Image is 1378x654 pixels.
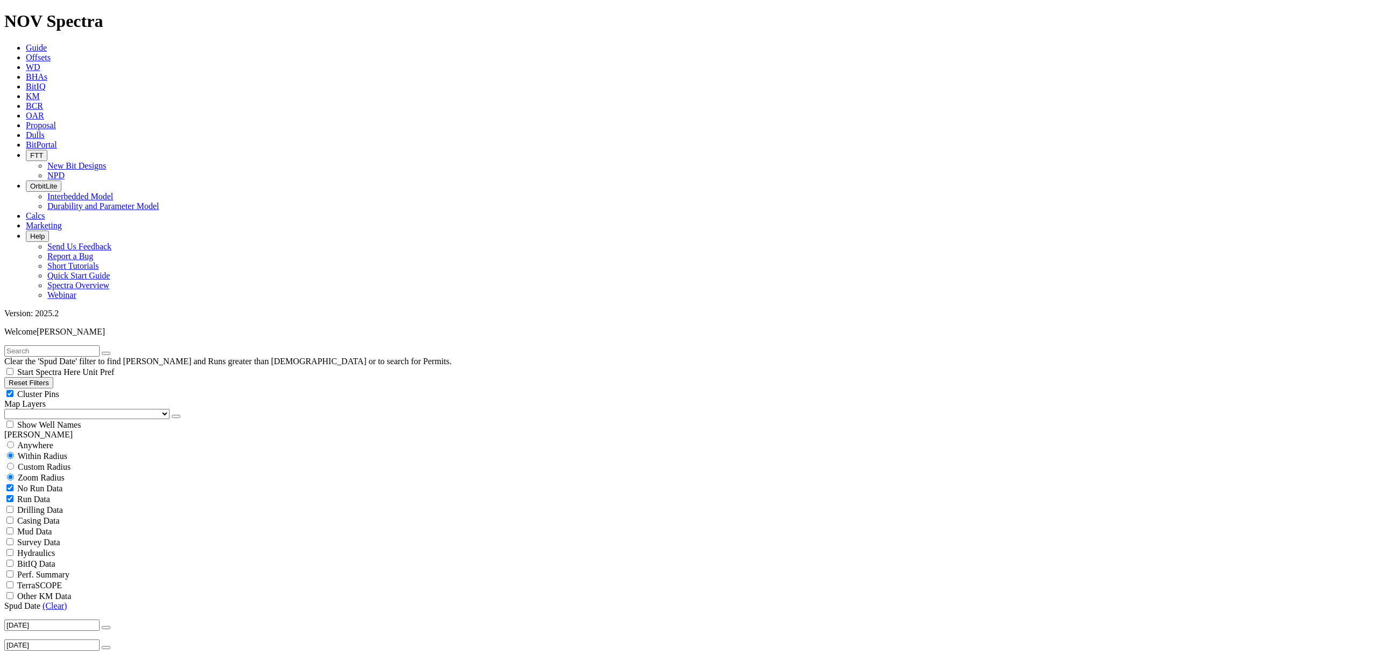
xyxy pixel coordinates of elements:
[4,357,452,366] span: Clear the 'Spud Date' filter to find [PERSON_NAME] and Runs greater than [DEMOGRAPHIC_DATA] or to...
[17,527,52,536] span: Mud Data
[6,368,13,375] input: Start Spectra Here
[17,367,80,377] span: Start Spectra Here
[17,484,62,493] span: No Run Data
[4,590,1374,601] filter-controls-checkbox: TerraSCOPE Data
[17,505,63,514] span: Drilling Data
[4,569,1374,580] filter-controls-checkbox: Performance Summary
[4,601,40,610] span: Spud Date
[47,201,159,211] a: Durability and Parameter Model
[47,261,99,270] a: Short Tutorials
[4,11,1374,31] h1: NOV Spectra
[17,420,81,429] span: Show Well Names
[26,72,47,81] a: BHAs
[30,232,45,240] span: Help
[26,150,47,161] button: FTT
[26,221,62,230] a: Marketing
[4,399,46,408] span: Map Layers
[4,377,53,388] button: Reset Filters
[26,231,49,242] button: Help
[4,547,1374,558] filter-controls-checkbox: Hydraulics Analysis
[26,92,40,101] a: KM
[26,82,45,91] a: BitIQ
[4,639,100,651] input: Before
[4,345,100,357] input: Search
[18,473,65,482] span: Zoom Radius
[47,290,76,300] a: Webinar
[4,309,1374,318] div: Version: 2025.2
[47,281,109,290] a: Spectra Overview
[47,171,65,180] a: NPD
[47,242,111,251] a: Send Us Feedback
[4,580,1374,590] filter-controls-checkbox: TerraSCOPE Data
[43,601,67,610] a: (Clear)
[18,451,67,461] span: Within Radius
[26,130,45,140] a: Dulls
[17,581,62,590] span: TerraSCOPE
[47,271,110,280] a: Quick Start Guide
[26,101,43,110] a: BCR
[47,252,93,261] a: Report a Bug
[17,389,59,399] span: Cluster Pins
[26,140,57,149] a: BitPortal
[17,538,60,547] span: Survey Data
[30,151,43,159] span: FTT
[26,121,56,130] a: Proposal
[47,161,106,170] a: New Bit Designs
[17,559,55,568] span: BitIQ Data
[17,516,60,525] span: Casing Data
[26,211,45,220] a: Calcs
[26,62,40,72] a: WD
[4,327,1374,337] p: Welcome
[17,495,50,504] span: Run Data
[26,111,44,120] a: OAR
[4,430,1374,440] div: [PERSON_NAME]
[26,43,47,52] a: Guide
[82,367,114,377] span: Unit Pref
[47,192,113,201] a: Interbedded Model
[17,592,71,601] span: Other KM Data
[30,182,57,190] span: OrbitLite
[37,327,105,336] span: [PERSON_NAME]
[17,441,53,450] span: Anywhere
[26,180,61,192] button: OrbitLite
[26,53,51,62] a: Offsets
[17,548,55,558] span: Hydraulics
[4,620,100,631] input: After
[17,570,69,579] span: Perf. Summary
[18,462,71,471] span: Custom Radius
